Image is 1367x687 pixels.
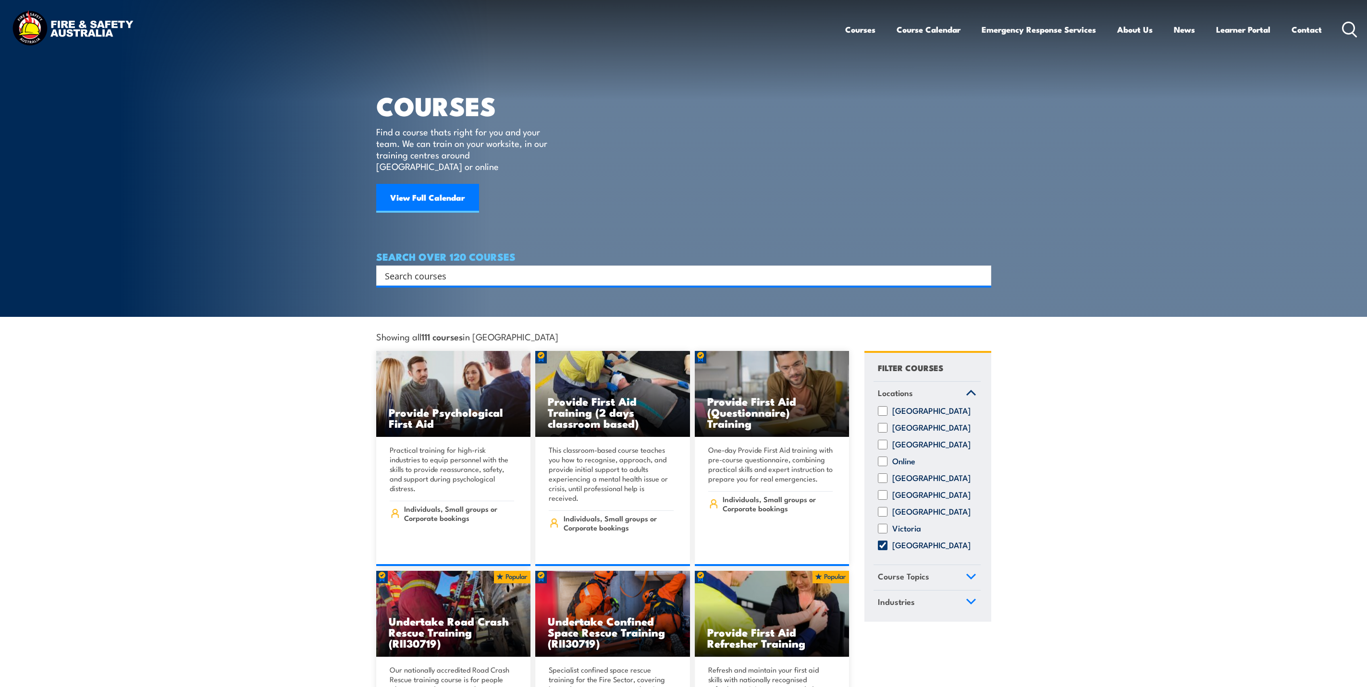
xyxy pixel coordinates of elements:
span: Locations [878,386,913,399]
button: Search magnifier button [974,269,988,282]
a: Emergency Response Services [982,17,1096,42]
h4: FILTER COURSES [878,361,943,374]
h3: Provide Psychological First Aid [389,407,518,429]
p: Practical training for high-risk industries to equip personnel with the skills to provide reassur... [390,445,515,493]
img: Provide First Aid (Blended Learning) [535,351,690,437]
p: This classroom-based course teaches you how to recognise, approach, and provide initial support t... [549,445,674,503]
label: [GEOGRAPHIC_DATA] [892,423,971,433]
a: Course Calendar [897,17,961,42]
h4: SEARCH OVER 120 COURSES [376,251,991,262]
span: Individuals, Small groups or Corporate bookings [723,494,833,513]
strong: 111 courses [421,330,463,343]
label: [GEOGRAPHIC_DATA] [892,490,971,500]
p: One-day Provide First Aid training with pre-course questionnaire, combining practical skills and ... [708,445,833,483]
span: Industries [878,595,915,608]
a: Provide Psychological First Aid [376,351,531,437]
span: Course Topics [878,570,929,583]
a: Provide First Aid (Questionnaire) Training [695,351,850,437]
label: Victoria [892,524,921,533]
a: Locations [874,382,981,407]
a: Contact [1292,17,1322,42]
label: [GEOGRAPHIC_DATA] [892,541,971,550]
a: Industries [874,591,981,615]
input: Search input [385,268,970,283]
a: View Full Calendar [376,184,479,213]
span: Showing all in [GEOGRAPHIC_DATA] [376,331,558,341]
span: Individuals, Small groups or Corporate bookings [404,504,514,522]
label: [GEOGRAPHIC_DATA] [892,473,971,483]
a: Courses [845,17,875,42]
img: Road Crash Rescue Training [376,571,531,657]
a: Provide First Aid Training (2 days classroom based) [535,351,690,437]
span: Individuals, Small groups or Corporate bookings [564,514,674,532]
h3: Provide First Aid Training (2 days classroom based) [548,396,677,429]
p: Find a course thats right for you and your team. We can train on your worksite, in our training c... [376,126,552,172]
a: Learner Portal [1216,17,1270,42]
img: Mental Health First Aid Training Course from Fire & Safety Australia [376,351,531,437]
label: [GEOGRAPHIC_DATA] [892,406,971,416]
form: Search form [387,269,972,282]
a: Undertake Confined Space Rescue Training (RII30719) [535,571,690,657]
h1: COURSES [376,94,561,117]
img: Provide First Aid (Blended Learning) [695,571,850,657]
label: Online [892,457,915,466]
label: [GEOGRAPHIC_DATA] [892,507,971,517]
a: News [1174,17,1195,42]
label: [GEOGRAPHIC_DATA] [892,440,971,449]
a: About Us [1117,17,1153,42]
h3: Provide First Aid Refresher Training [707,627,837,649]
h3: Undertake Road Crash Rescue Training (RII30719) [389,615,518,649]
img: Mental Health First Aid Refresher Training (Standard) (1) [695,351,850,437]
h3: Undertake Confined Space Rescue Training (RII30719) [548,615,677,649]
img: Undertake Confined Space Rescue Training (non Fire-Sector) (2) [535,571,690,657]
a: Course Topics [874,565,981,590]
a: Provide First Aid Refresher Training [695,571,850,657]
a: Undertake Road Crash Rescue Training (RII30719) [376,571,531,657]
h3: Provide First Aid (Questionnaire) Training [707,396,837,429]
